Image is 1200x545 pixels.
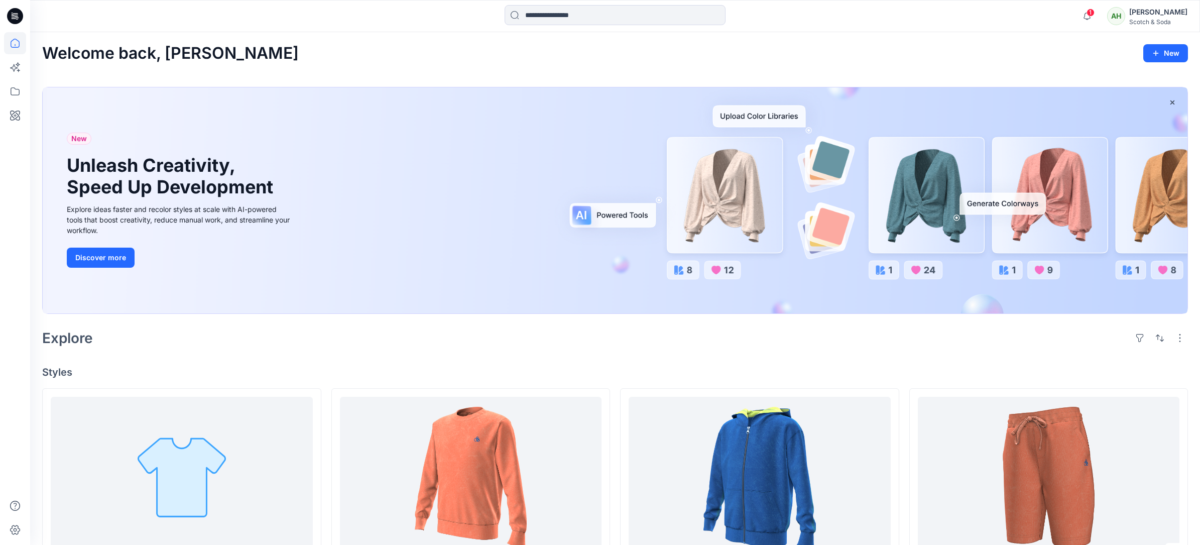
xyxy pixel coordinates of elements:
[1129,18,1187,26] div: Scotch & Soda
[42,330,93,346] h2: Explore
[1087,9,1095,17] span: 1
[71,133,87,145] span: New
[67,155,278,198] h1: Unleash Creativity, Speed Up Development
[1129,6,1187,18] div: [PERSON_NAME]
[1107,7,1125,25] div: AH
[42,44,299,63] h2: Welcome back, [PERSON_NAME]
[42,366,1188,378] h4: Styles
[1143,44,1188,62] button: New
[67,248,135,268] button: Discover more
[67,204,293,236] div: Explore ideas faster and recolor styles at scale with AI-powered tools that boost creativity, red...
[67,248,293,268] a: Discover more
